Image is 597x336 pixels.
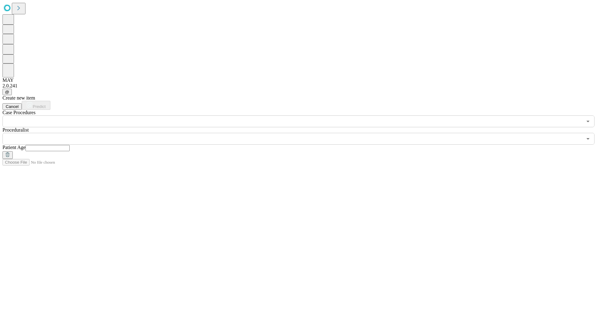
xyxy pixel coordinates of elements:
[6,104,19,109] span: Cancel
[2,89,12,95] button: @
[584,134,592,143] button: Open
[2,110,35,115] span: Scheduled Procedure
[584,117,592,126] button: Open
[2,127,29,133] span: Proceduralist
[5,90,9,94] span: @
[22,101,50,110] button: Predict
[2,145,25,150] span: Patient Age
[2,103,22,110] button: Cancel
[2,77,595,83] div: MAY
[33,104,45,109] span: Predict
[2,83,595,89] div: 2.0.241
[2,95,35,100] span: Create new item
